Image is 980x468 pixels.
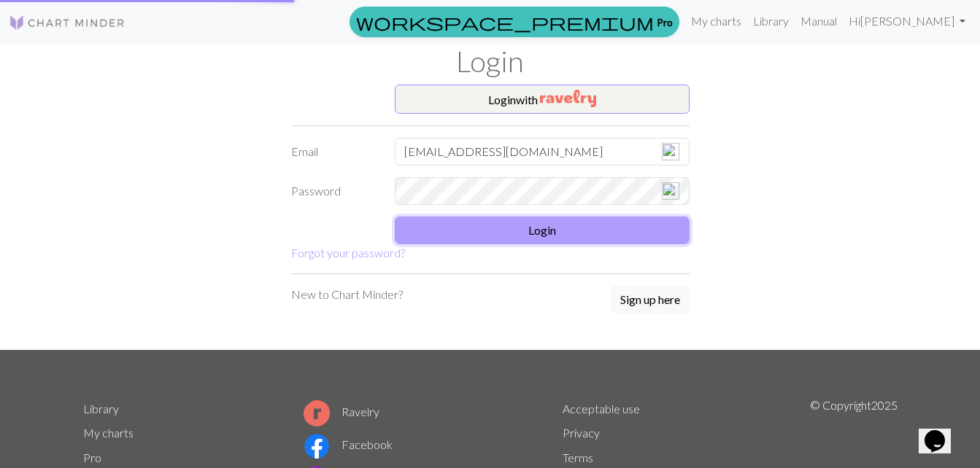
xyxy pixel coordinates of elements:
a: My charts [83,426,134,440]
img: Facebook logo [304,433,330,459]
iframe: chat widget [919,410,965,453]
a: Manual [795,7,843,36]
a: Library [747,7,795,36]
button: Login [395,217,690,244]
a: Acceptable use [563,402,640,416]
p: New to Chart Minder? [291,286,403,303]
span: workspace_premium [356,12,654,32]
button: Sign up here [611,286,690,313]
a: My charts [685,7,747,36]
a: Library [83,402,119,416]
a: Pro [350,7,679,37]
label: Email [282,138,387,165]
button: Loginwith [395,85,690,114]
img: npw-badge-icon-locked.svg [662,182,679,200]
a: Privacy [563,426,600,440]
a: Forgot your password? [291,246,405,260]
a: Sign up here [611,286,690,315]
img: Ravelry logo [304,400,330,426]
h1: Login [74,44,906,79]
img: npw-badge-icon-locked.svg [662,143,679,160]
a: Hi[PERSON_NAME] [843,7,971,36]
img: Ravelry [540,90,596,107]
a: Pro [83,451,101,464]
label: Password [282,177,387,205]
a: Facebook [304,437,393,451]
a: Ravelry [304,405,379,418]
a: Terms [563,451,593,464]
img: Logo [9,14,126,31]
